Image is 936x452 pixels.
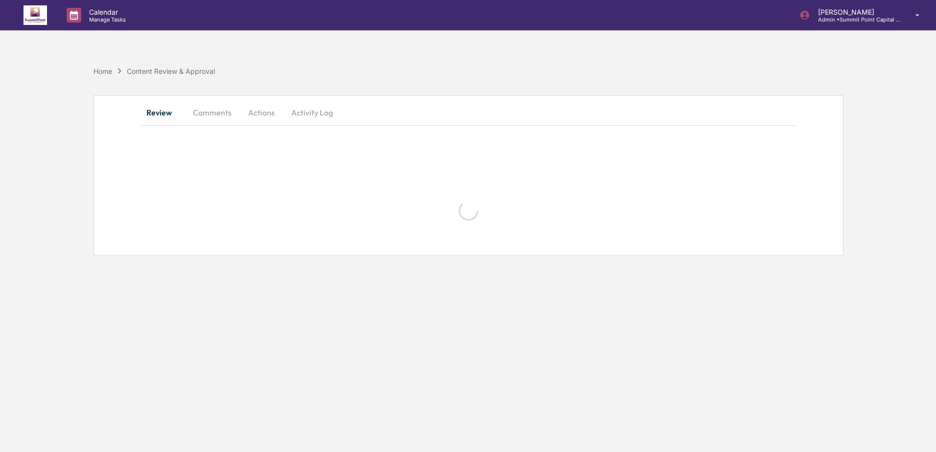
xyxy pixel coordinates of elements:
[81,8,131,16] p: Calendar
[141,101,185,124] button: Review
[81,16,131,23] p: Manage Tasks
[283,101,341,124] button: Activity Log
[94,67,112,75] div: Home
[23,5,47,25] img: logo
[810,8,901,16] p: [PERSON_NAME]
[127,67,215,75] div: Content Review & Approval
[810,16,901,23] p: Admin • Summit Point Capital Management
[185,101,239,124] button: Comments
[239,101,283,124] button: Actions
[141,101,796,124] div: secondary tabs example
